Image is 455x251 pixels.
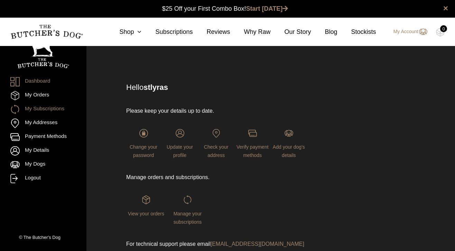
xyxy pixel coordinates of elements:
[10,91,76,100] a: My Orders
[271,129,306,158] a: Add your dog's details
[126,173,306,182] p: Manage orders and subscriptions.
[126,107,306,115] p: Please keep your details up to date.
[230,27,271,37] a: Why Raw
[337,27,376,37] a: Stockists
[235,129,270,158] a: Verify payment methods
[126,195,166,216] a: View your orders
[139,129,148,138] img: login-TBD_Password.png
[162,129,197,158] a: Update your profile
[128,211,164,216] span: View your orders
[10,174,76,183] a: Logout
[271,27,311,37] a: Our Story
[143,83,168,92] strong: stlyras
[130,144,157,158] span: Change your password
[387,28,427,36] a: My Account
[199,129,233,158] a: Check your address
[273,144,305,158] span: Add your dog's details
[174,211,202,225] span: Manage your subscriptions
[183,195,192,204] img: login-TBD_Subscriptions.png
[10,119,76,128] a: My Addresses
[168,195,207,224] a: Manage your subscriptions
[10,146,76,156] a: My Details
[10,105,76,114] a: My Subscriptions
[285,129,293,138] img: login-TBD_Dog.png
[440,25,447,32] div: 0
[212,129,221,138] img: login-TBD_Address.png
[17,36,69,68] img: TBD_Portrait_Logo_White.png
[10,160,76,169] a: My Dogs
[167,144,193,158] span: Update your profile
[176,129,184,138] img: login-TBD_Profile.png
[126,129,161,158] a: Change your password
[443,4,448,12] a: close
[211,241,304,247] a: [EMAIL_ADDRESS][DOMAIN_NAME]
[126,82,413,93] p: Hello
[246,5,288,12] a: Start [DATE]
[10,77,76,86] a: Dashboard
[436,28,445,37] img: TBD_Cart-Empty.png
[10,132,76,142] a: Payment Methods
[236,144,269,158] span: Verify payment methods
[142,195,150,204] img: login-TBD_Orders.png
[126,240,306,248] p: For technical support please email
[248,129,257,138] img: login-TBD_Payments.png
[204,144,229,158] span: Check your address
[105,27,141,37] a: Shop
[193,27,230,37] a: Reviews
[311,27,337,37] a: Blog
[141,27,193,37] a: Subscriptions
